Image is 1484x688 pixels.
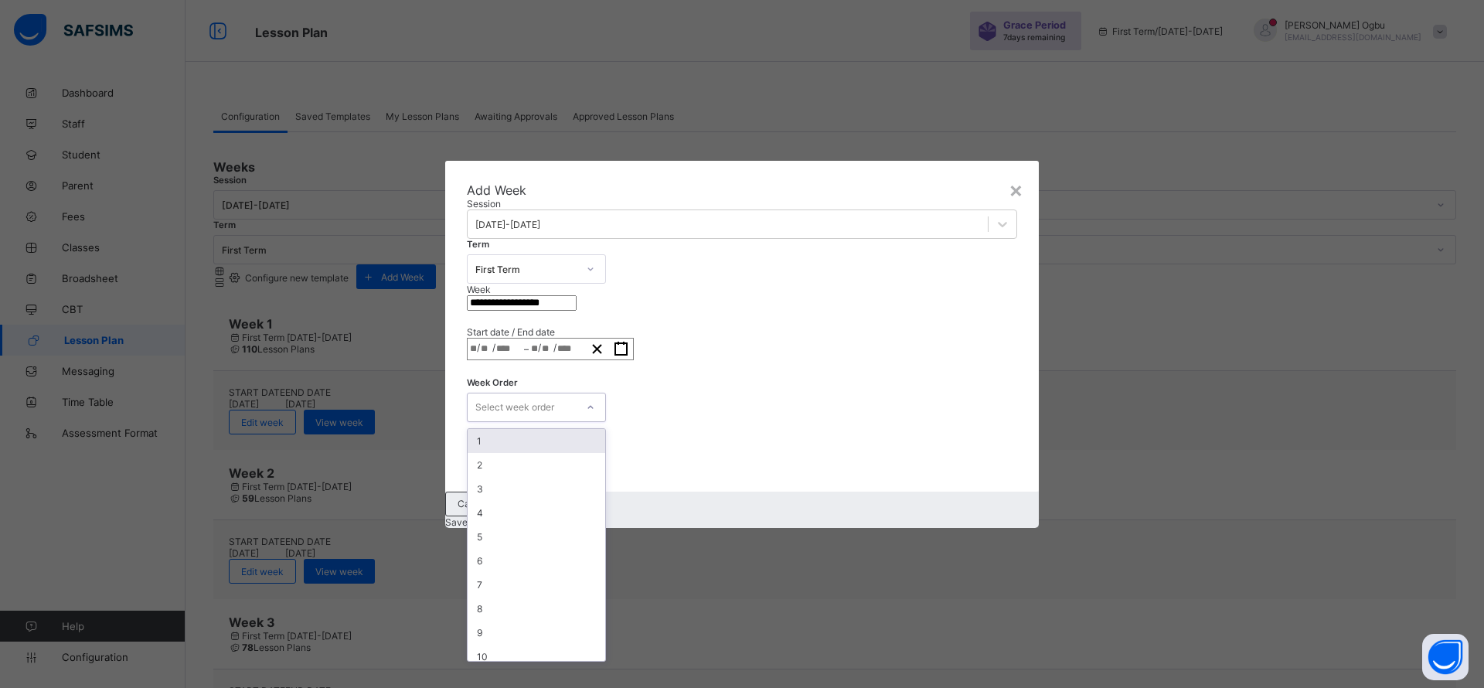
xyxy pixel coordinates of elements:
[467,284,491,295] label: Week
[467,198,501,209] span: Session
[467,326,555,338] span: Start date / End date
[468,453,605,477] div: 2
[445,516,468,528] span: Save
[475,263,577,274] div: First Term
[468,597,605,621] div: 8
[468,621,605,645] div: 9
[468,573,605,597] div: 7
[468,477,605,501] div: 3
[477,341,480,354] span: /
[467,239,489,250] span: Term
[492,341,495,354] span: /
[1009,176,1023,203] div: ×
[468,549,605,573] div: 6
[468,501,605,525] div: 4
[458,498,488,509] span: Cancel
[475,393,554,422] div: Select week order
[468,429,605,453] div: 1
[467,377,518,388] span: Week Order
[538,341,541,354] span: /
[1422,634,1469,680] button: Open asap
[468,525,605,549] div: 5
[553,341,556,354] span: /
[468,645,605,669] div: 10
[467,182,1017,198] span: Add Week
[524,343,529,355] span: –
[475,218,540,230] div: [DATE]-[DATE]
